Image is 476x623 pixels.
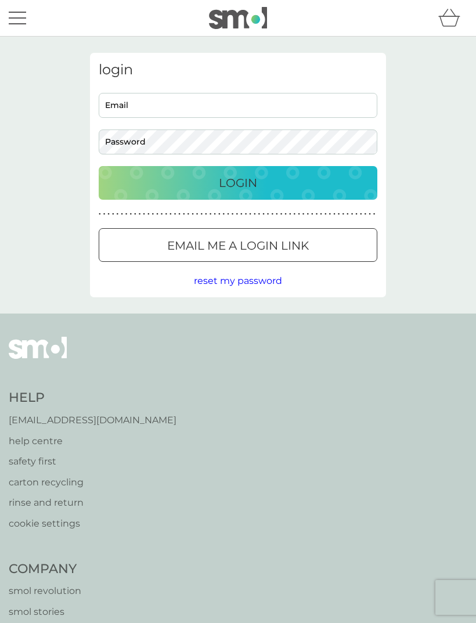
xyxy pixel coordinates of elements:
p: Email me a login link [167,236,309,255]
p: ● [267,211,269,217]
p: ● [227,211,229,217]
a: carton recycling [9,475,176,490]
p: ● [139,211,141,217]
img: smol [209,7,267,29]
p: ● [333,211,336,217]
p: ● [99,211,101,217]
a: rinse and return [9,495,176,510]
span: reset my password [194,275,282,286]
p: ● [161,211,163,217]
p: ● [365,211,367,217]
p: ● [196,211,199,217]
p: ● [129,211,132,217]
p: ● [271,211,273,217]
a: safety first [9,454,176,469]
p: ● [360,211,362,217]
p: ● [298,211,300,217]
a: smol revolution [9,584,133,599]
a: help centre [9,434,176,449]
p: ● [236,211,238,217]
p: ● [262,211,265,217]
p: ● [280,211,283,217]
p: ● [183,211,185,217]
img: smol [9,337,67,376]
p: ● [284,211,287,217]
p: ● [232,211,234,217]
button: reset my password [194,273,282,289]
p: ● [245,211,247,217]
a: cookie settings [9,516,176,531]
p: ● [355,211,358,217]
p: ● [351,211,354,217]
p: ● [117,211,119,217]
p: ● [210,211,212,217]
p: ● [156,211,158,217]
p: ● [205,211,207,217]
p: ● [373,211,376,217]
button: menu [9,7,26,29]
a: smol stories [9,604,133,620]
p: ● [200,211,203,217]
p: ● [289,211,291,217]
h3: login [99,62,377,78]
p: ● [218,211,221,217]
h4: Company [9,560,133,578]
p: ● [306,211,309,217]
p: ● [338,211,340,217]
p: ● [223,211,225,217]
p: ● [178,211,181,217]
p: ● [320,211,322,217]
p: ● [347,211,349,217]
p: ● [276,211,278,217]
button: Login [99,166,377,200]
p: ● [311,211,313,217]
p: ● [214,211,216,217]
p: ● [249,211,251,217]
a: [EMAIL_ADDRESS][DOMAIN_NAME] [9,413,176,428]
button: Email me a login link [99,228,377,262]
p: ● [369,211,371,217]
p: ● [316,211,318,217]
p: ● [258,211,261,217]
p: ● [329,211,331,217]
p: ● [152,211,154,217]
p: ● [254,211,256,217]
p: ● [170,211,172,217]
p: ● [324,211,327,217]
p: ● [192,211,194,217]
p: ● [143,211,145,217]
p: ● [103,211,106,217]
p: ● [342,211,344,217]
p: ● [294,211,296,217]
p: ● [107,211,110,217]
p: ● [165,211,167,217]
p: ● [125,211,128,217]
p: ● [112,211,114,217]
p: ● [121,211,123,217]
p: ● [147,211,150,217]
div: basket [438,6,467,30]
p: ● [187,211,190,217]
h4: Help [9,389,176,407]
p: ● [174,211,176,217]
p: ● [240,211,243,217]
p: Login [219,174,257,192]
p: ● [134,211,136,217]
p: ● [302,211,305,217]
